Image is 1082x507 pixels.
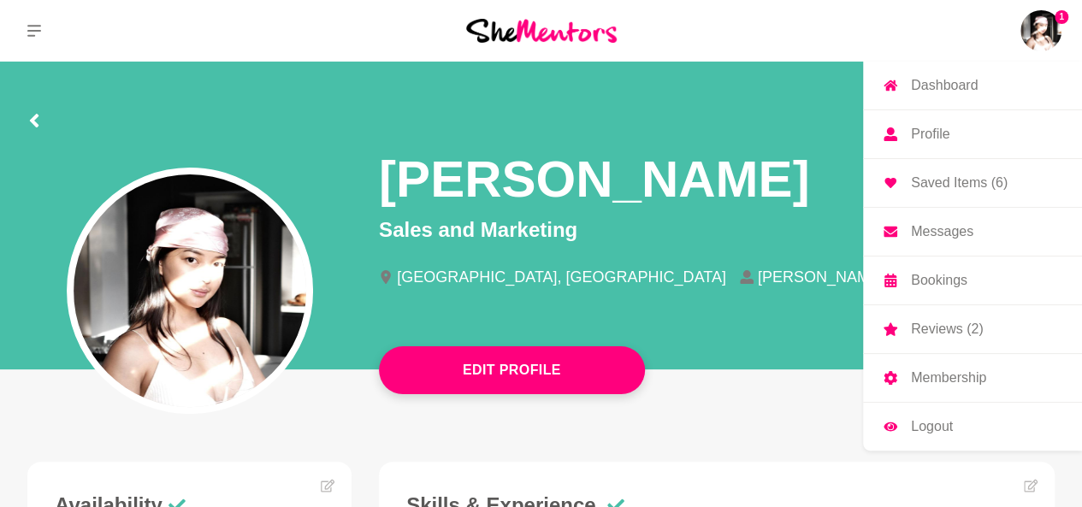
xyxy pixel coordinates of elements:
li: [PERSON_NAME] Pty LTD [740,269,957,285]
img: She Mentors Logo [466,19,617,42]
p: Messages [911,225,973,239]
li: [GEOGRAPHIC_DATA], [GEOGRAPHIC_DATA] [379,269,740,285]
h1: [PERSON_NAME] [379,147,809,211]
p: Dashboard [911,79,978,92]
a: Danica1DashboardProfileSaved Items (6)MessagesBookingsReviews (2)MembershipLogout [1020,10,1061,51]
p: Saved Items (6) [911,176,1008,190]
button: Edit Profile [379,346,645,394]
span: 1 [1055,10,1068,24]
a: Saved Items (6) [863,159,1082,207]
p: Bookings [911,274,967,287]
a: Dashboard [863,62,1082,109]
p: Profile [911,127,949,141]
a: Messages [863,208,1082,256]
p: Logout [911,420,953,433]
img: Danica [1020,10,1061,51]
a: Bookings [863,256,1082,304]
p: Sales and Marketing [379,215,1055,245]
a: Reviews (2) [863,305,1082,353]
p: Reviews (2) [911,322,983,336]
p: Membership [911,371,986,385]
a: Profile [863,110,1082,158]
